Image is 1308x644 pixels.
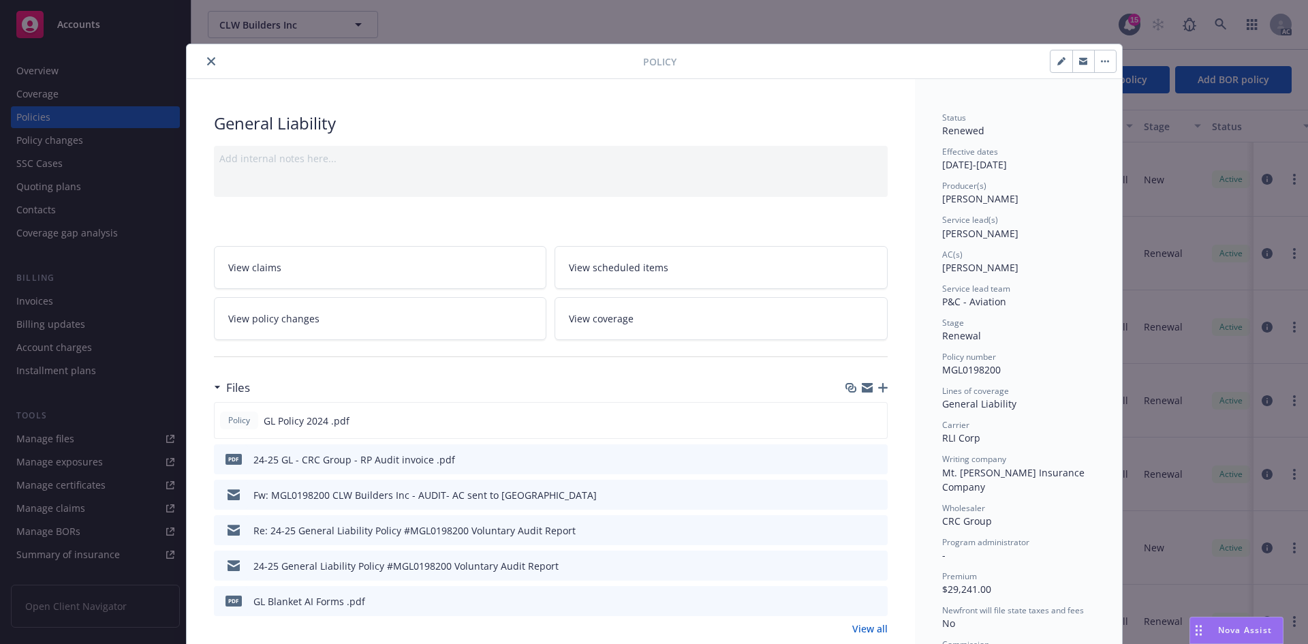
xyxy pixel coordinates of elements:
div: Files [214,379,250,397]
span: View coverage [569,311,634,326]
div: Re: 24-25 General Liability Policy #MGL0198200 Voluntary Audit Report [253,523,576,538]
div: Fw: MGL0198200 CLW Builders Inc - AUDIT- AC sent to [GEOGRAPHIC_DATA] [253,488,597,502]
span: Policy number [942,351,996,363]
span: Newfront will file state taxes and fees [942,604,1084,616]
span: Mt. [PERSON_NAME] Insurance Company [942,466,1087,493]
span: Writing company [942,453,1006,465]
button: preview file [870,523,882,538]
div: 24-25 GL - CRC Group - RP Audit invoice .pdf [253,453,455,467]
span: [PERSON_NAME] [942,192,1018,205]
span: pdf [225,454,242,464]
button: preview file [870,488,882,502]
span: Nova Assist [1218,624,1272,636]
button: download file [848,523,859,538]
span: pdf [225,596,242,606]
h3: Files [226,379,250,397]
span: AC(s) [942,249,963,260]
button: preview file [870,453,882,467]
span: Wholesaler [942,502,985,514]
a: View scheduled items [555,246,888,289]
span: Policy [225,414,253,427]
span: Renewed [942,124,984,137]
span: P&C - Aviation [942,295,1006,308]
div: GL Blanket AI Forms .pdf [253,594,365,609]
span: Service lead team [942,283,1010,294]
span: Carrier [942,419,969,431]
button: preview file [870,594,882,609]
div: 24-25 General Liability Policy #MGL0198200 Voluntary Audit Report [253,559,559,573]
span: RLI Corp [942,431,980,444]
a: View all [852,622,888,636]
button: preview file [870,559,882,573]
button: Nova Assist [1189,617,1283,644]
span: Lines of coverage [942,385,1009,397]
span: CRC Group [942,515,992,527]
div: Add internal notes here... [219,151,882,166]
div: General Liability [214,112,888,135]
span: Effective dates [942,146,998,157]
span: Renewal [942,329,981,342]
div: Drag to move [1190,617,1207,643]
span: Premium [942,570,977,582]
span: View claims [228,260,281,275]
span: GL Policy 2024 .pdf [264,414,349,428]
button: download file [848,453,859,467]
button: close [203,53,219,70]
span: View policy changes [228,311,320,326]
button: preview file [869,414,882,428]
span: View scheduled items [569,260,668,275]
span: No [942,617,955,630]
button: download file [848,488,859,502]
span: Service lead(s) [942,214,998,226]
span: Producer(s) [942,180,986,191]
span: $29,241.00 [942,583,991,596]
span: [PERSON_NAME] [942,227,1018,240]
span: Status [942,112,966,123]
a: View claims [214,246,547,289]
span: - [942,549,946,562]
span: General Liability [942,397,1016,410]
div: [DATE] - [DATE] [942,146,1095,172]
span: Stage [942,317,964,328]
span: MGL0198200 [942,363,1001,376]
a: View policy changes [214,297,547,340]
span: Policy [643,55,676,69]
button: download file [847,414,858,428]
span: Program administrator [942,536,1029,548]
span: [PERSON_NAME] [942,261,1018,274]
button: download file [848,594,859,609]
button: download file [848,559,859,573]
a: View coverage [555,297,888,340]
